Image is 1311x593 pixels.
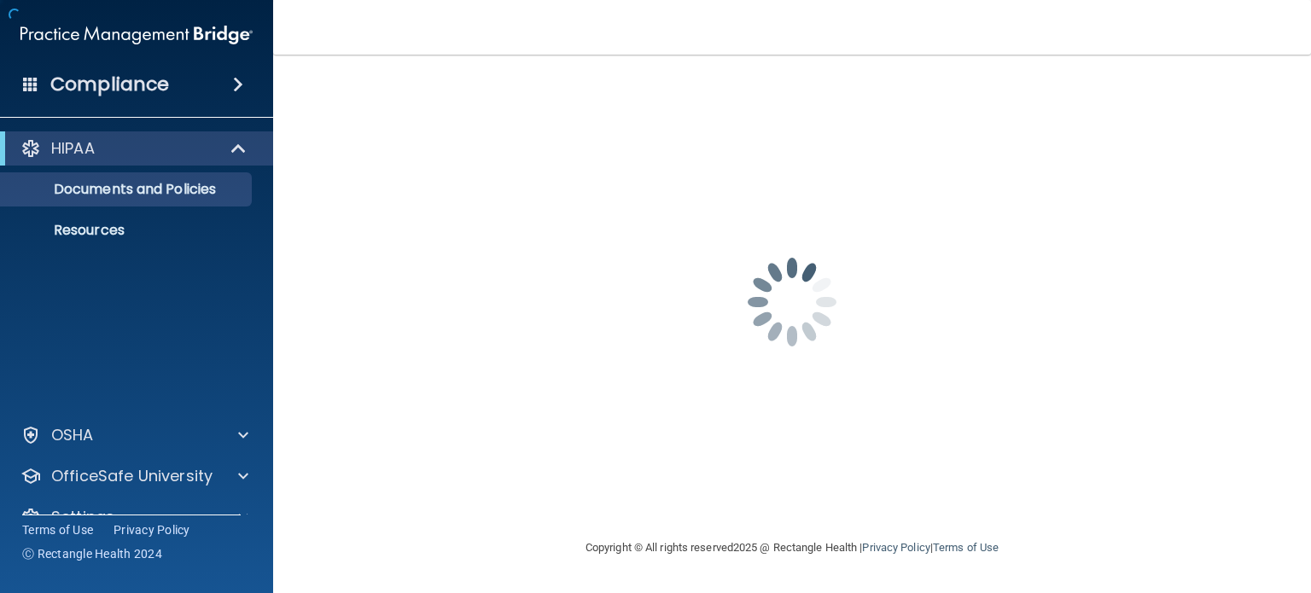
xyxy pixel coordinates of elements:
a: Privacy Policy [114,521,190,538]
a: OfficeSafe University [20,466,248,486]
a: Terms of Use [22,521,93,538]
span: Ⓒ Rectangle Health 2024 [22,545,162,562]
a: Terms of Use [933,541,999,554]
a: OSHA [20,425,248,445]
p: Resources [11,222,244,239]
p: HIPAA [51,138,95,159]
p: Settings [51,507,114,527]
div: Copyright © All rights reserved 2025 @ Rectangle Health | | [481,520,1104,575]
img: spinner.e123f6fc.gif [707,217,877,387]
h4: Compliance [50,73,169,96]
img: PMB logo [20,18,253,52]
a: Settings [20,507,248,527]
p: Documents and Policies [11,181,244,198]
p: OSHA [51,425,94,445]
p: OfficeSafe University [51,466,213,486]
a: HIPAA [20,138,248,159]
a: Privacy Policy [862,541,929,554]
